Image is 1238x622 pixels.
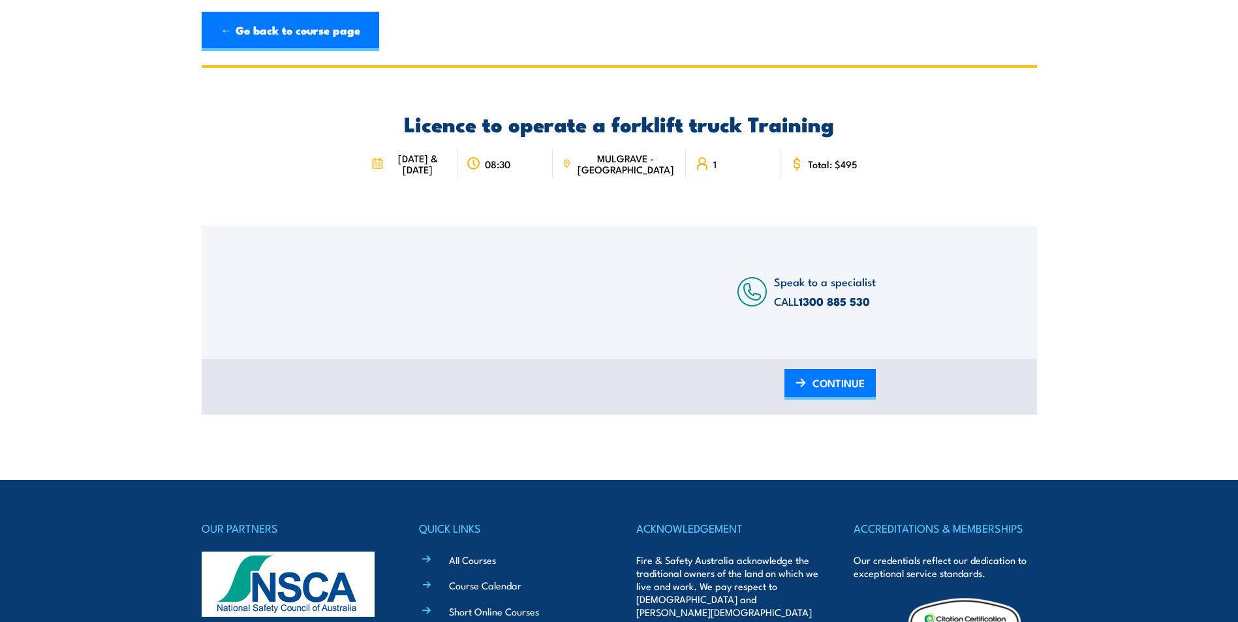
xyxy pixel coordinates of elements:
[575,153,677,175] span: MULGRAVE - [GEOGRAPHIC_DATA]
[485,158,510,170] span: 08:30
[812,366,865,400] span: CONTINUE
[713,158,717,170] span: 1
[808,158,858,170] span: Total: $495
[419,519,602,537] h4: QUICK LINKS
[774,273,876,309] span: Speak to a specialist CALL
[854,554,1036,580] p: Our credentials reflect our dedication to exceptional service standards.
[387,153,448,175] span: [DATE] & [DATE]
[854,519,1036,537] h4: ACCREDITATIONS & MEMBERSHIPS
[799,293,870,310] a: 1300 885 530
[449,578,521,592] a: Course Calendar
[202,12,379,51] a: ← Go back to course page
[202,552,375,617] img: nsca-logo-footer
[362,114,876,132] h2: Licence to operate a forklift truck Training
[449,553,496,567] a: All Courses
[449,604,539,618] a: Short Online Courses
[202,519,384,537] h4: OUR PARTNERS
[636,519,819,537] h4: ACKNOWLEDGEMENT
[784,369,876,400] a: CONTINUE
